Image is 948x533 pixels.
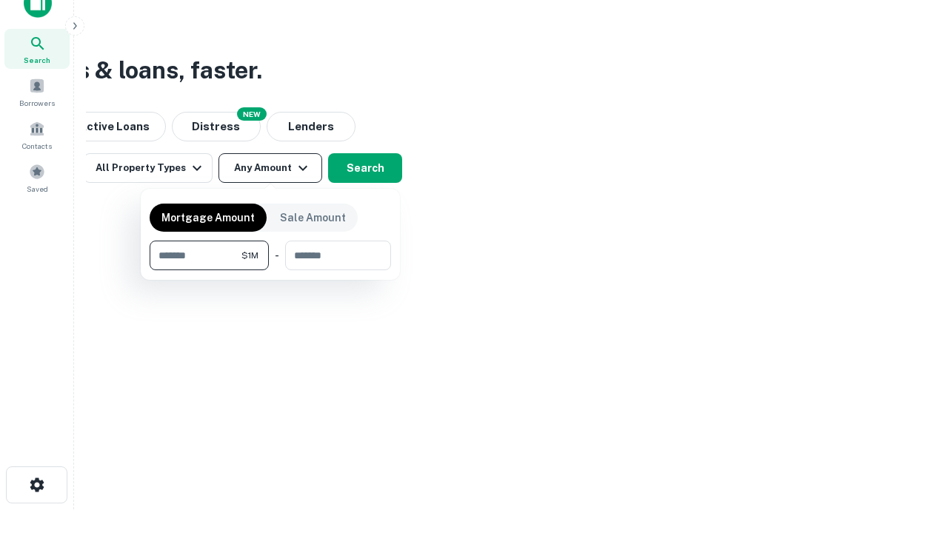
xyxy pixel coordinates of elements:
div: - [275,241,279,270]
span: $1M [241,249,258,262]
p: Mortgage Amount [161,209,255,226]
p: Sale Amount [280,209,346,226]
iframe: Chat Widget [874,415,948,486]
